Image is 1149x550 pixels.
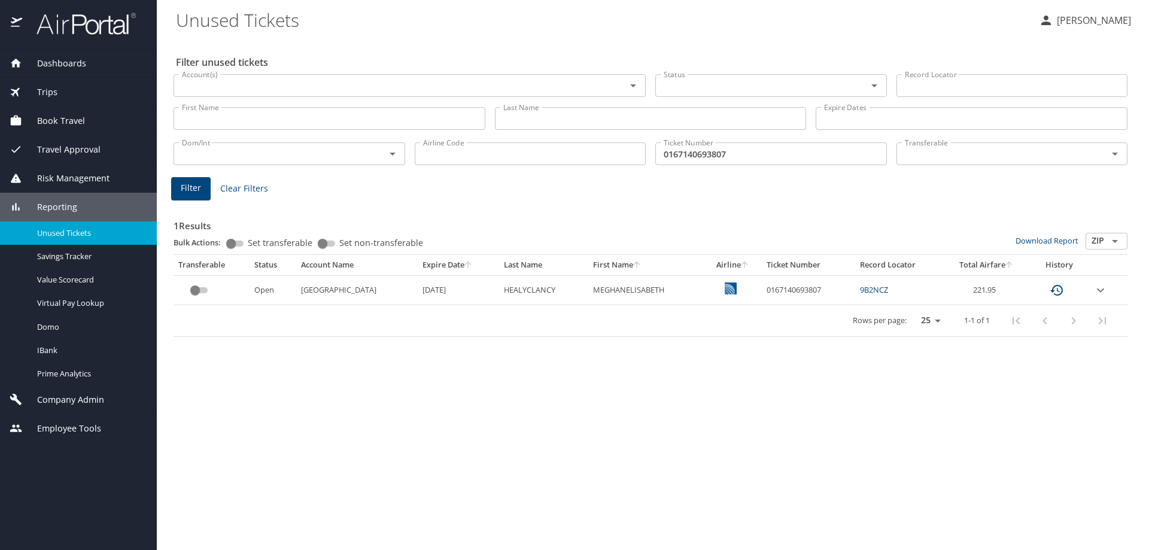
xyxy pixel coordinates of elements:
span: Book Travel [22,114,85,127]
button: Filter [171,177,211,200]
h1: Unused Tickets [176,1,1029,38]
button: Open [866,77,883,94]
p: Bulk Actions: [174,237,230,248]
button: [PERSON_NAME] [1034,10,1136,31]
button: sort [741,262,749,269]
td: MEGHANELISABETH [588,275,704,305]
span: Clear Filters [220,181,268,196]
span: Company Admin [22,393,104,406]
span: Risk Management [22,172,110,185]
span: Value Scorecard [37,274,142,285]
td: [GEOGRAPHIC_DATA] [296,275,418,305]
th: Total Airfare [943,255,1030,275]
p: 1-1 of 1 [964,317,990,324]
span: Dashboards [22,57,86,70]
table: custom pagination table [174,255,1127,337]
th: Record Locator [855,255,944,275]
th: Expire Date [418,255,499,275]
span: Set non-transferable [339,239,423,247]
th: Status [250,255,296,275]
td: 0167140693807 [762,275,855,305]
td: Open [250,275,296,305]
span: Filter [181,181,201,196]
span: Employee Tools [22,422,101,435]
span: Set transferable [248,239,312,247]
h3: 1 Results [174,212,1127,233]
button: Clear Filters [215,178,273,200]
p: Rows per page: [853,317,907,324]
span: Savings Tracker [37,251,142,262]
span: Prime Analytics [37,368,142,379]
td: [DATE] [418,275,499,305]
span: Domo [37,321,142,333]
span: IBank [37,345,142,356]
button: Open [384,145,401,162]
span: Reporting [22,200,77,214]
div: Transferable [178,260,245,271]
select: rows per page [911,312,945,330]
th: First Name [588,255,704,275]
button: sort [464,262,473,269]
button: sort [1005,262,1014,269]
p: [PERSON_NAME] [1053,13,1131,28]
th: Account Name [296,255,418,275]
button: Open [625,77,642,94]
th: Last Name [499,255,588,275]
span: Trips [22,86,57,99]
th: Ticket Number [762,255,855,275]
img: airportal-logo.png [23,12,136,35]
img: United Airlines [725,282,737,294]
td: 221.95 [943,275,1030,305]
button: sort [633,262,642,269]
td: HEALYCLANCY [499,275,588,305]
span: Virtual Pay Lookup [37,297,142,309]
h2: Filter unused tickets [176,53,1130,72]
th: History [1030,255,1089,275]
th: Airline [704,255,761,275]
span: Travel Approval [22,143,101,156]
button: expand row [1093,283,1108,297]
span: Unused Tickets [37,227,142,239]
a: 9B2NCZ [860,284,888,295]
button: Open [1107,233,1123,250]
a: Download Report [1016,235,1078,246]
button: Open [1107,145,1123,162]
img: icon-airportal.png [11,12,23,35]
